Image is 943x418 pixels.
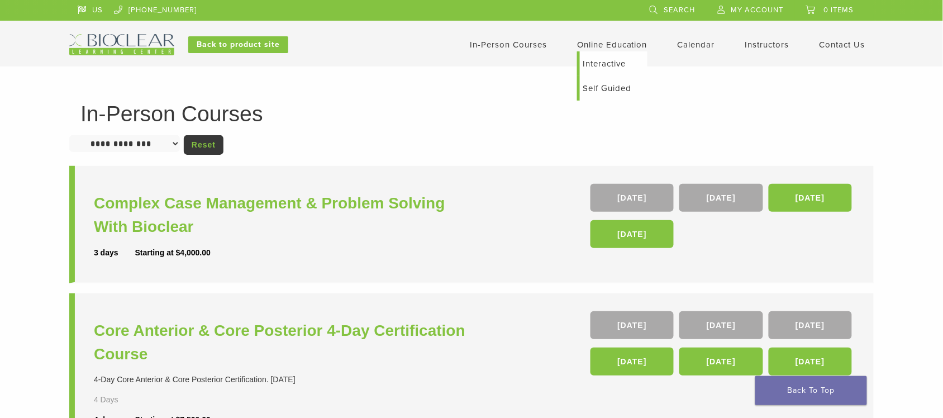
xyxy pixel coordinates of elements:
[470,40,547,50] a: In-Person Courses
[679,311,763,339] a: [DATE]
[69,34,174,55] img: Bioclear
[94,394,151,406] div: 4 Days
[745,40,789,50] a: Instructors
[590,184,855,254] div: , , ,
[80,103,863,125] h1: In-Person Courses
[188,36,288,53] a: Back to product site
[590,220,674,248] a: [DATE]
[769,311,852,339] a: [DATE]
[824,6,854,15] span: 0 items
[94,374,474,386] div: 4-Day Core Anterior & Core Posterior Certification. [DATE]
[580,76,647,101] a: Self Guided
[679,348,763,376] a: [DATE]
[590,311,674,339] a: [DATE]
[590,184,674,212] a: [DATE]
[577,40,647,50] a: Online Education
[580,51,647,76] a: Interactive
[94,247,135,259] div: 3 days
[590,348,674,376] a: [DATE]
[94,319,474,366] a: Core Anterior & Core Posterior 4-Day Certification Course
[769,184,852,212] a: [DATE]
[679,184,763,212] a: [DATE]
[184,135,223,155] a: Reset
[94,192,474,239] a: Complex Case Management & Problem Solving With Bioclear
[731,6,784,15] span: My Account
[664,6,696,15] span: Search
[590,311,855,381] div: , , , , ,
[820,40,865,50] a: Contact Us
[755,376,867,405] a: Back To Top
[135,247,211,259] div: Starting at $4,000.00
[678,40,715,50] a: Calendar
[769,348,852,376] a: [DATE]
